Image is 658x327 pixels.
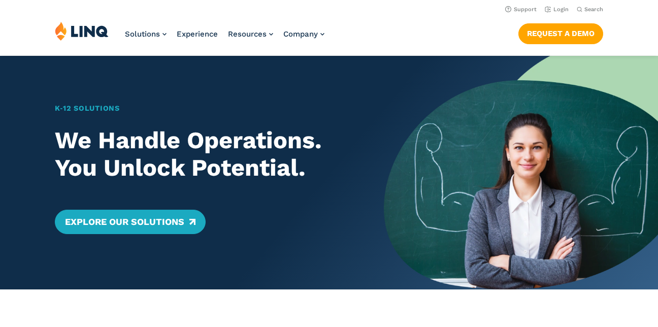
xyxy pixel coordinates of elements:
a: Solutions [125,29,167,39]
nav: Button Navigation [518,21,603,44]
h1: K‑12 Solutions [55,103,357,114]
h2: We Handle Operations. You Unlock Potential. [55,126,357,181]
span: Company [283,29,318,39]
img: LINQ | K‑12 Software [55,21,109,41]
a: Resources [228,29,273,39]
span: Resources [228,29,267,39]
a: Request a Demo [518,23,603,44]
a: Company [283,29,324,39]
a: Support [505,6,537,13]
nav: Primary Navigation [125,21,324,55]
a: Login [545,6,569,13]
img: Home Banner [384,56,658,289]
span: Solutions [125,29,160,39]
button: Open Search Bar [577,6,603,13]
a: Experience [177,29,218,39]
span: Search [584,6,603,13]
a: Explore Our Solutions [55,210,206,234]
